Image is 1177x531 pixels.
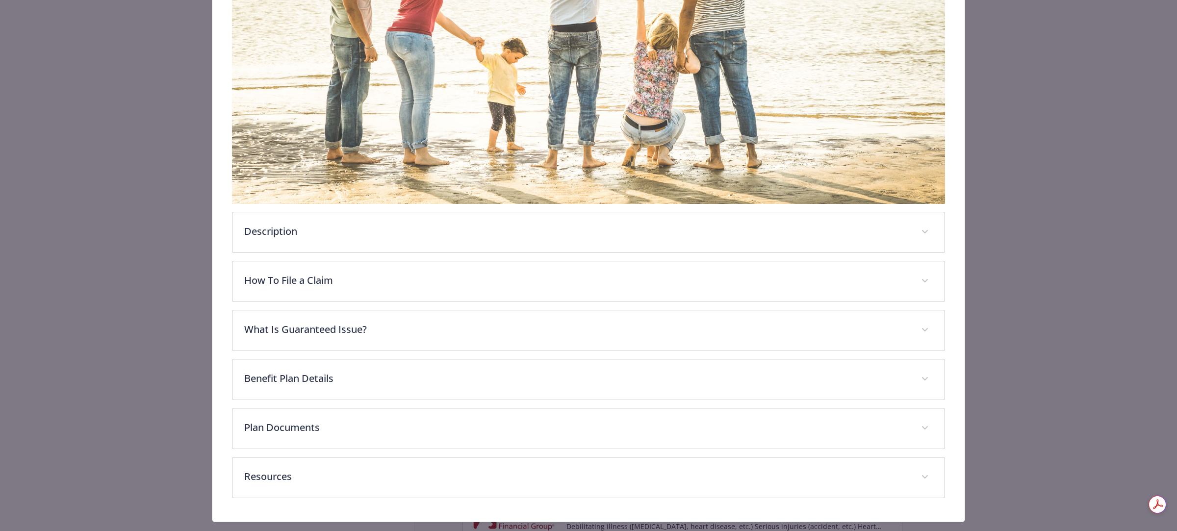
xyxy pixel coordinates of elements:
[244,420,909,435] p: Plan Documents
[232,457,945,498] div: Resources
[244,371,909,386] p: Benefit Plan Details
[232,261,945,302] div: How To File a Claim
[232,310,945,351] div: What Is Guaranteed Issue?
[244,322,909,337] p: What Is Guaranteed Issue?
[244,469,909,484] p: Resources
[244,273,909,288] p: How To File a Claim
[232,408,945,449] div: Plan Documents
[232,212,945,253] div: Description
[232,359,945,400] div: Benefit Plan Details
[244,224,909,239] p: Description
